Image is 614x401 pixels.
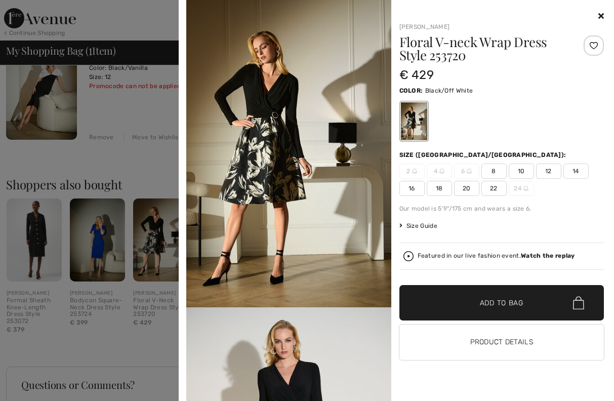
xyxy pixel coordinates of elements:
[480,298,523,308] span: Add to Bag
[399,164,425,179] span: 2
[521,252,575,259] strong: Watch the replay
[563,164,589,179] span: 14
[509,164,534,179] span: 10
[425,87,473,94] span: Black/Off White
[418,253,575,259] div: Featured in our live fashion event.
[400,102,427,140] div: Black/Off White
[399,325,604,360] button: Product Details
[399,68,434,82] span: € 429
[536,164,561,179] span: 12
[454,164,479,179] span: 6
[412,169,417,174] img: ring-m.svg
[427,164,452,179] span: 4
[481,164,507,179] span: 8
[427,181,452,196] span: 18
[399,285,604,320] button: Add to Bag
[399,181,425,196] span: 16
[403,251,414,261] img: Watch the replay
[509,181,534,196] span: 24
[399,221,437,230] span: Size Guide
[399,35,570,62] h1: Floral V-neck Wrap Dress Style 253720
[454,181,479,196] span: 20
[481,181,507,196] span: 22
[23,7,44,16] span: Help
[399,204,604,213] div: Our model is 5'9"/175 cm and wears a size 6.
[399,23,450,30] a: [PERSON_NAME]
[439,169,444,174] img: ring-m.svg
[467,169,472,174] img: ring-m.svg
[573,296,584,309] img: Bag.svg
[399,150,568,159] div: Size ([GEOGRAPHIC_DATA]/[GEOGRAPHIC_DATA]):
[399,87,423,94] span: Color:
[523,186,528,191] img: ring-m.svg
